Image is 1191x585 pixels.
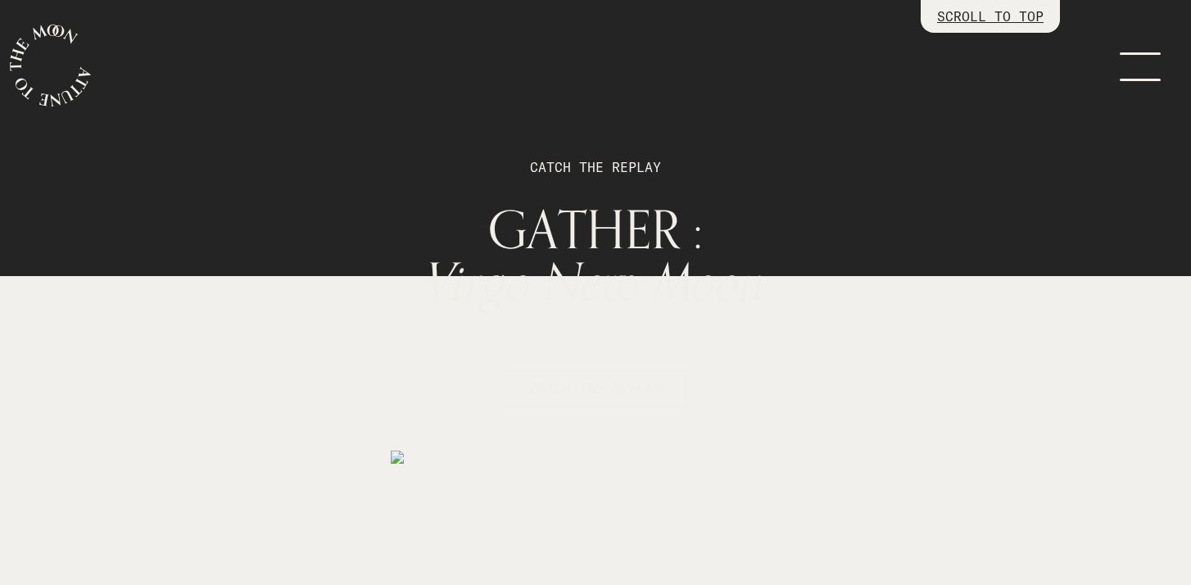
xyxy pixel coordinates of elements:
span: CATCH THE REPLAY [530,379,661,398]
p: SCROLL TO TOP [937,7,1044,26]
p: CATCH THE REPLAY [193,131,999,203]
span: Virgo New Moon [426,241,765,327]
img: medias%2F5nJ7g2WCQ9gNqMTpMDvV [391,451,404,464]
button: CATCH THE REPLAY [505,370,686,407]
h1: GATHER : [193,203,999,311]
